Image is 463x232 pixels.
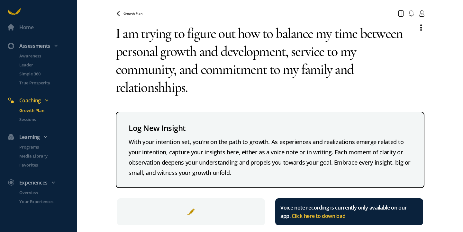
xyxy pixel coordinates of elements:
[19,80,76,86] p: True Prosperity
[123,11,142,16] span: Growth Plan
[12,198,77,205] a: Your Experiences
[19,144,76,150] p: Programs
[4,96,80,105] div: Coaching
[129,122,412,134] div: Log New Insight
[12,53,77,59] a: Awareness
[12,80,77,86] a: True Prosperity
[19,71,76,77] p: Simple 360
[280,203,418,220] div: Voice note recording is currently only available on our app.
[12,162,77,168] a: Favorites
[19,153,76,159] p: Media Library
[19,162,76,168] p: Favorites
[19,107,76,114] p: Growth Plan
[116,19,413,101] textarea: I am trying to figure out how to balance my time between personal growth and development, service...
[4,133,80,141] div: Learning
[12,62,77,68] a: Leader
[12,116,77,123] a: Sessions
[12,107,77,114] a: Growth Plan
[19,116,76,123] p: Sessions
[19,198,76,205] p: Your Experiences
[19,189,76,196] p: Overview
[19,23,34,31] div: Home
[19,62,76,68] p: Leader
[19,53,76,59] p: Awareness
[129,137,412,178] div: With your intention set, you're on the path to growth. As experiences and realizations emerge rel...
[292,212,345,219] span: Click here to download
[12,189,77,196] a: Overview
[12,71,77,77] a: Simple 360
[12,153,77,159] a: Media Library
[4,178,80,187] div: Experiences
[12,144,77,150] a: Programs
[4,42,80,50] div: Assessments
